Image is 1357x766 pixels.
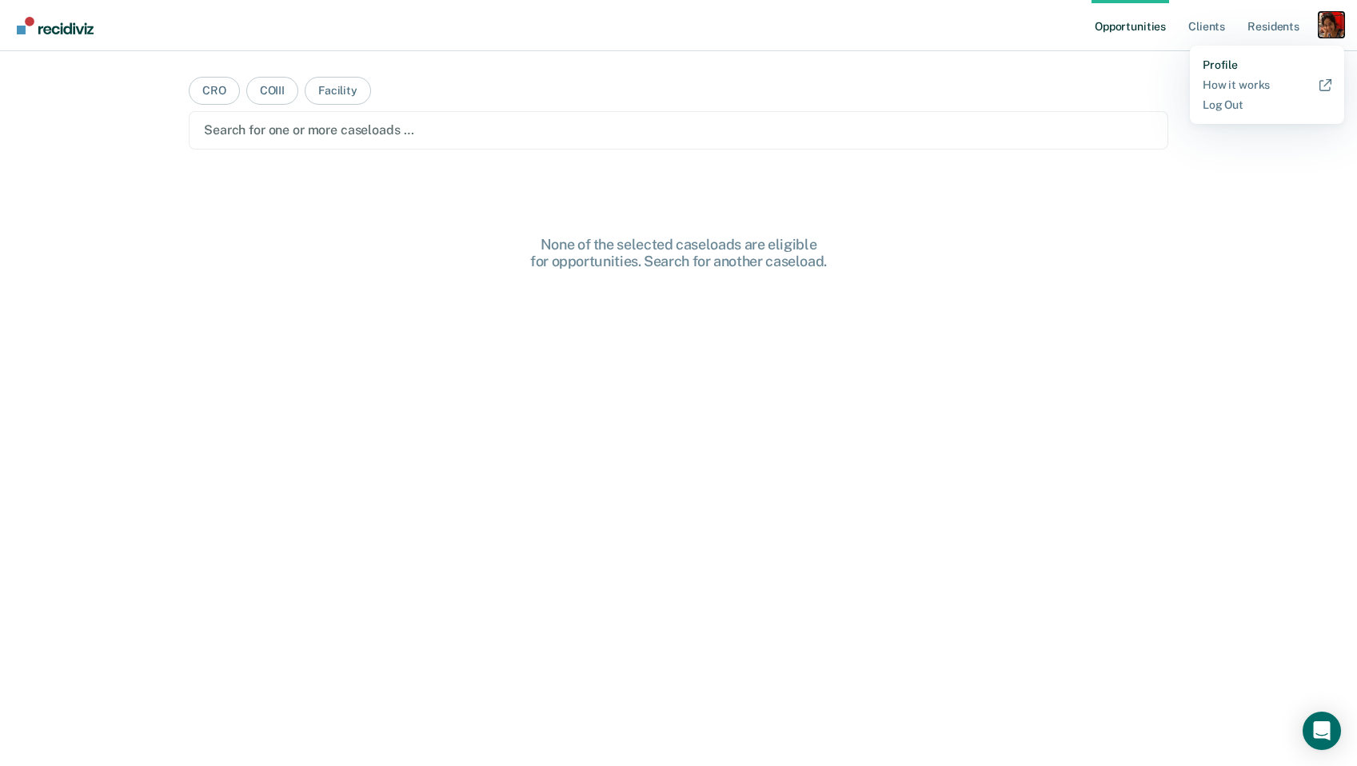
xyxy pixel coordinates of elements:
[305,77,371,105] button: Facility
[1203,58,1331,72] a: Profile
[1203,78,1331,92] a: How it works
[1319,12,1344,38] button: Profile dropdown button
[1203,98,1331,112] a: Log Out
[1303,712,1341,750] div: Open Intercom Messenger
[189,77,240,105] button: CRO
[423,236,935,270] div: None of the selected caseloads are eligible for opportunities. Search for another caseload.
[246,77,298,105] button: COIII
[17,17,94,34] img: Recidiviz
